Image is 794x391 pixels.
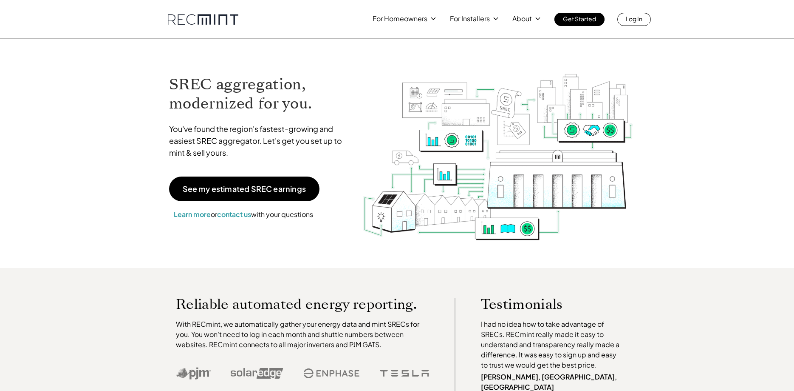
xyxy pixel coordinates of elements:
[362,51,633,243] img: RECmint value cycle
[169,209,318,220] p: or with your questions
[176,298,429,311] p: Reliable automated energy reporting.
[174,210,211,219] a: Learn more
[169,75,350,113] h1: SREC aggregation, modernized for you.
[169,177,319,201] a: See my estimated SREC earnings
[617,13,651,26] a: Log In
[176,319,429,350] p: With RECmint, we automatically gather your energy data and mint SRECs for you. You won't need to ...
[481,298,608,311] p: Testimonials
[169,123,350,159] p: You've found the region's fastest-growing and easiest SREC aggregator. Let's get you set up to mi...
[512,13,532,25] p: About
[450,13,490,25] p: For Installers
[554,13,605,26] a: Get Started
[481,319,624,370] p: I had no idea how to take advantage of SRECs. RECmint really made it easy to understand and trans...
[563,13,596,25] p: Get Started
[373,13,427,25] p: For Homeowners
[183,185,306,193] p: See my estimated SREC earnings
[626,13,642,25] p: Log In
[217,210,251,219] a: contact us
